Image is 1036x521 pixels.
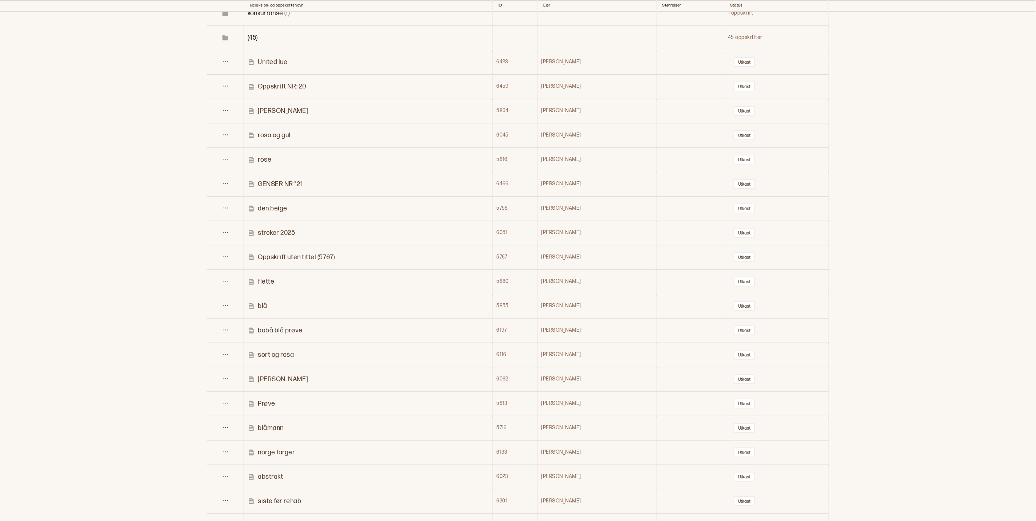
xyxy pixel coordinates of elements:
button: Utkast [734,423,755,433]
a: abstrakt [248,473,492,481]
p: rose [258,155,271,164]
button: Utkast [734,325,755,335]
a: GENSER NR "21 [248,180,492,188]
td: 5855 [493,294,537,318]
td: 45 oppskrifter [724,25,829,50]
p: blåmann [258,424,284,432]
button: Utkast [734,252,755,262]
a: Oppskrift uten tittel (5767) [248,253,492,261]
td: 5813 [493,391,537,416]
td: [PERSON_NAME] [537,221,656,245]
p: abstrakt [258,473,283,481]
td: 6023 [493,465,537,489]
td: 5716 [493,416,537,440]
td: [PERSON_NAME] [537,440,656,465]
p: Oppskrift NR: 20 [258,82,306,91]
button: Utkast [734,130,755,140]
button: Utkast [734,447,755,457]
td: 6116 [493,343,537,367]
td: [PERSON_NAME] [537,245,656,269]
td: 6045 [493,123,537,147]
td: 5767 [493,245,537,269]
td: 6197 [493,318,537,343]
td: [PERSON_NAME] [537,50,656,74]
td: 6459 [493,74,537,99]
td: 5880 [493,269,537,294]
a: norge farger [248,448,492,457]
button: Utkast [734,496,755,506]
p: flette [258,277,274,286]
td: 6423 [493,50,537,74]
td: [PERSON_NAME] [537,147,656,172]
td: 5864 [493,99,537,123]
p: den beige [258,204,287,213]
button: Utkast [734,204,755,213]
td: [PERSON_NAME] [537,269,656,294]
span: Toggle Row Expanded [208,10,244,17]
span: Toggle Row Expanded [208,34,243,42]
a: streker 2025 [248,229,492,237]
a: den beige [248,204,492,213]
button: Utkast [734,374,755,384]
td: [PERSON_NAME] [537,465,656,489]
span: Toggle Row Expanded [248,34,257,42]
td: [PERSON_NAME] [537,367,656,391]
td: 6466 [493,172,537,196]
button: Utkast [734,106,755,116]
td: [PERSON_NAME] [537,294,656,318]
a: babå blå prøve [248,326,492,335]
button: Utkast [734,228,755,238]
button: Utkast [734,82,755,91]
a: sort og rosa [248,351,492,359]
p: [PERSON_NAME] [258,107,308,115]
td: [PERSON_NAME] [537,391,656,416]
a: [PERSON_NAME] [248,107,492,115]
td: [PERSON_NAME] [537,489,656,513]
td: [PERSON_NAME] [537,123,656,147]
td: [PERSON_NAME] [537,99,656,123]
a: rosa og gul [248,131,492,139]
button: Utkast [734,179,755,189]
button: Utkast [734,277,755,287]
td: 6051 [493,221,537,245]
a: blå [248,302,492,310]
button: Utkast [734,301,755,311]
td: [PERSON_NAME] [537,343,656,367]
td: [PERSON_NAME] [537,172,656,196]
button: Utkast [734,350,755,360]
td: 6133 [493,440,537,465]
a: rose [248,155,492,164]
p: streker 2025 [258,229,295,237]
p: norge farger [258,448,295,457]
a: United lue [248,58,492,66]
td: [PERSON_NAME] [537,74,656,99]
a: Prøve [248,399,492,408]
td: 6062 [493,367,537,391]
td: [PERSON_NAME] [537,196,656,221]
a: [PERSON_NAME] [248,375,492,383]
p: sort og rosa [258,351,294,359]
p: [PERSON_NAME] [258,375,308,383]
td: 1 oppskrift [724,1,829,25]
p: blå [258,302,267,310]
button: Utkast [734,399,755,408]
button: Utkast [734,472,755,482]
td: [PERSON_NAME] [537,318,656,343]
span: Toggle Row Expanded [248,9,289,17]
a: Oppskrift NR: 20 [248,82,492,91]
a: flette [248,277,492,286]
a: blåmann [248,424,492,432]
p: babå blå prøve [258,326,303,335]
td: 5758 [493,196,537,221]
p: Oppskrift uten tittel (5767) [258,253,335,261]
p: siste før rehab [258,497,301,505]
p: United lue [258,58,287,66]
td: 6201 [493,489,537,513]
td: [PERSON_NAME] [537,416,656,440]
p: Prøve [258,399,275,408]
p: GENSER NR "21 [258,180,303,188]
td: 5816 [493,147,537,172]
a: siste før rehab [248,497,492,505]
p: rosa og gul [258,131,291,139]
button: Utkast [734,155,755,165]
